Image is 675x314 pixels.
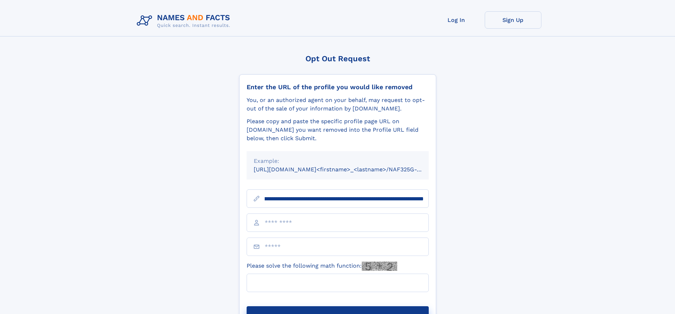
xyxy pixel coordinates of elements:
[247,83,429,91] div: Enter the URL of the profile you would like removed
[254,157,422,165] div: Example:
[247,96,429,113] div: You, or an authorized agent on your behalf, may request to opt-out of the sale of your informatio...
[247,117,429,143] div: Please copy and paste the specific profile page URL on [DOMAIN_NAME] you want removed into the Pr...
[134,11,236,30] img: Logo Names and Facts
[485,11,541,29] a: Sign Up
[254,166,442,173] small: [URL][DOMAIN_NAME]<firstname>_<lastname>/NAF325G-xxxxxxxx
[239,54,436,63] div: Opt Out Request
[247,262,397,271] label: Please solve the following math function:
[428,11,485,29] a: Log In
